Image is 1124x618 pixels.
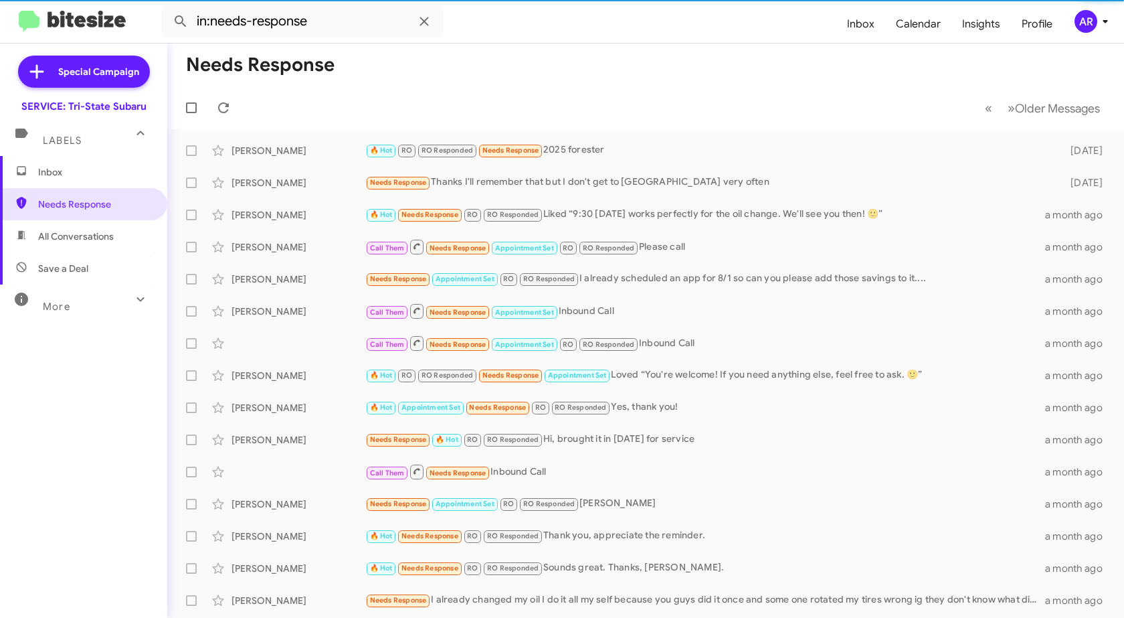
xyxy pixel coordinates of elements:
[365,368,1045,383] div: Loved “You're welcome! If you need anything else, feel free to ask. 🙂”
[58,65,139,78] span: Special Campaign
[430,469,486,477] span: Needs Response
[401,146,412,155] span: RO
[365,560,1045,576] div: Sounds great. Thanks, [PERSON_NAME].
[18,56,150,88] a: Special Campaign
[370,371,393,380] span: 🔥 Hot
[436,499,494,508] span: Appointment Set
[951,5,1011,44] a: Insights
[436,435,458,444] span: 🔥 Hot
[985,100,992,117] span: «
[401,403,460,412] span: Appointment Set
[885,5,951,44] span: Calendar
[365,238,1045,255] div: Please call
[231,562,365,575] div: [PERSON_NAME]
[1045,305,1113,318] div: a month ago
[1052,144,1113,157] div: [DATE]
[365,593,1045,608] div: I already changed my oil I do it all my self because you guys did it once and some one rotated my...
[467,435,478,444] span: RO
[370,146,393,155] span: 🔥 Hot
[487,210,539,219] span: RO Responded
[365,303,1045,319] div: Inbound Call
[482,371,539,380] span: Needs Response
[421,371,473,380] span: RO Responded
[1045,562,1113,575] div: a month ago
[583,340,634,349] span: RO Responded
[231,273,365,286] div: [PERSON_NAME]
[503,499,514,508] span: RO
[1045,240,1113,254] div: a month ago
[1000,94,1108,122] button: Next
[401,210,458,219] span: Needs Response
[482,146,539,155] span: Needs Response
[1074,10,1097,33] div: AR
[370,564,393,572] span: 🔥 Hot
[231,369,365,382] div: [PERSON_NAME]
[370,435,427,444] span: Needs Response
[487,564,539,572] span: RO Responded
[231,594,365,607] div: [PERSON_NAME]
[38,262,88,275] span: Save a Deal
[495,340,554,349] span: Appointment Set
[370,275,427,283] span: Needs Response
[523,275,575,283] span: RO Responded
[430,244,486,252] span: Needs Response
[1063,10,1109,33] button: AR
[430,308,486,317] span: Needs Response
[977,94,1000,122] button: Previous
[555,403,606,412] span: RO Responded
[365,207,1045,222] div: Liked “9:30 [DATE] works perfectly for the oil change. We'll see you then! 🙂”
[370,532,393,540] span: 🔥 Hot
[370,469,405,477] span: Call Them
[421,146,473,155] span: RO Responded
[370,210,393,219] span: 🔥 Hot
[430,340,486,349] span: Needs Response
[535,403,546,412] span: RO
[231,530,365,543] div: [PERSON_NAME]
[1015,101,1100,116] span: Older Messages
[583,244,634,252] span: RO Responded
[162,5,443,37] input: Search
[43,301,70,313] span: More
[1045,530,1113,543] div: a month ago
[1045,497,1113,511] div: a month ago
[1045,433,1113,447] div: a month ago
[365,335,1045,352] div: Inbound Call
[1011,5,1063,44] a: Profile
[370,499,427,508] span: Needs Response
[370,596,427,605] span: Needs Response
[231,208,365,222] div: [PERSON_NAME]
[43,135,82,147] span: Labels
[467,210,478,219] span: RO
[487,532,539,540] span: RO Responded
[231,240,365,254] div: [PERSON_NAME]
[1008,100,1015,117] span: »
[977,94,1108,122] nav: Page navigation example
[370,340,405,349] span: Call Them
[1045,337,1113,350] div: a month ago
[401,532,458,540] span: Needs Response
[231,433,365,447] div: [PERSON_NAME]
[365,496,1045,512] div: [PERSON_NAME]
[1052,176,1113,189] div: [DATE]
[365,528,1045,544] div: Thank you, appreciate the reminder.
[370,308,405,317] span: Call Them
[365,143,1052,158] div: 2025 forester
[563,340,573,349] span: RO
[370,178,427,187] span: Needs Response
[401,564,458,572] span: Needs Response
[231,305,365,318] div: [PERSON_NAME]
[1045,401,1113,414] div: a month ago
[467,532,478,540] span: RO
[231,176,365,189] div: [PERSON_NAME]
[1045,465,1113,479] div: a month ago
[1045,369,1113,382] div: a month ago
[365,271,1045,287] div: I already scheduled an app for 8/1 so can you please add those savings to it....
[469,403,526,412] span: Needs Response
[523,499,575,508] span: RO Responded
[436,275,494,283] span: Appointment Set
[1045,273,1113,286] div: a month ago
[1045,208,1113,222] div: a month ago
[487,435,539,444] span: RO Responded
[401,371,412,380] span: RO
